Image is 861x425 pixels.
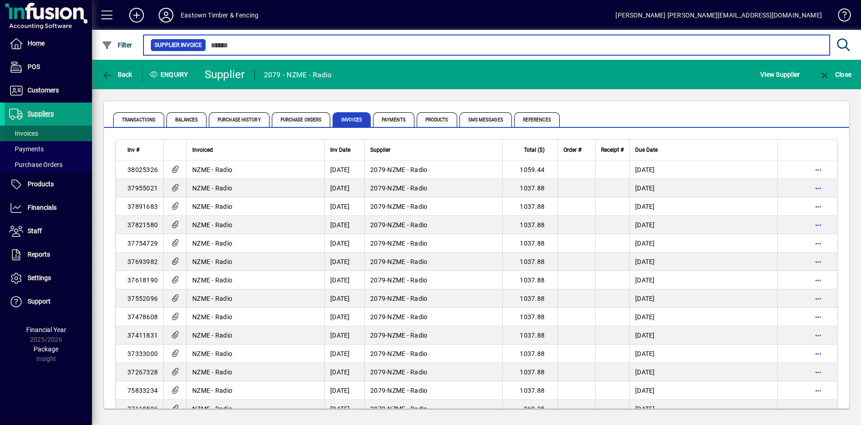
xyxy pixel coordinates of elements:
td: [DATE] [324,289,364,308]
td: [DATE] [324,161,364,179]
td: - [364,197,502,216]
span: Customers [28,86,59,94]
td: - [364,216,502,234]
span: 2079 [370,240,385,247]
span: Home [28,40,45,47]
td: [DATE] [629,234,777,253]
td: [DATE] [629,197,777,216]
div: Eastown Timber & Fencing [181,8,258,23]
button: More options [811,310,826,324]
td: 1037.88 [502,345,557,363]
span: 37821580 [127,221,158,229]
span: Receipt # [601,145,624,155]
span: Settings [28,274,51,281]
span: 2079 [370,166,385,173]
span: Order # [563,145,581,155]
button: Filter [99,37,135,53]
span: 37411831 [127,332,158,339]
td: [DATE] [324,326,364,345]
span: 37552096 [127,295,158,302]
td: [DATE] [629,161,777,179]
span: NZME - Radio [387,240,427,247]
span: Products [417,112,457,127]
button: More options [811,273,826,287]
td: 960.25 [502,400,557,418]
span: NZME - Radio [387,221,427,229]
td: [DATE] [324,271,364,289]
button: More options [811,383,826,398]
span: Invoices [9,130,38,137]
div: Order # [563,145,590,155]
td: [DATE] [324,253,364,271]
span: NZME - Radio [387,350,427,357]
div: [PERSON_NAME] [PERSON_NAME][EMAIL_ADDRESS][DOMAIN_NAME] [615,8,822,23]
button: More options [811,328,826,343]
span: 37618190 [127,276,158,284]
div: Total ($) [508,145,553,155]
td: [DATE] [324,234,364,253]
td: [DATE] [629,271,777,289]
div: Inv # [127,145,158,155]
span: 2079 [370,350,385,357]
td: - [364,345,502,363]
td: - [364,326,502,345]
span: Payments [373,112,414,127]
span: 2079 [370,258,385,265]
span: 2079 [370,295,385,302]
span: Suppliers [28,110,54,117]
td: [DATE] [324,216,364,234]
span: 37118596 [127,405,158,413]
td: - [364,253,502,271]
span: NZME - Radio [192,221,232,229]
button: Back [99,66,135,83]
span: 2079 [370,221,385,229]
span: Due Date [635,145,658,155]
td: [DATE] [629,326,777,345]
td: 1037.88 [502,253,557,271]
button: More options [811,402,826,416]
span: 37891683 [127,203,158,210]
span: Supplier [370,145,390,155]
span: Filter [102,41,132,49]
td: [DATE] [324,400,364,418]
span: NZME - Radio [192,350,232,357]
span: NZME - Radio [192,240,232,247]
span: NZME - Radio [192,184,232,192]
button: View Supplier [758,66,802,83]
span: Reports [28,251,50,258]
span: View Supplier [760,67,800,82]
app-page-header-button: Close enquiry [809,66,861,83]
button: More options [811,236,826,251]
span: NZME - Radio [192,295,232,302]
td: [DATE] [324,197,364,216]
td: - [364,381,502,400]
span: 37955021 [127,184,158,192]
td: 1037.88 [502,381,557,400]
td: - [364,308,502,326]
td: [DATE] [629,345,777,363]
span: 37267328 [127,368,158,376]
span: NZME - Radio [192,368,232,376]
button: More options [811,199,826,214]
td: 1037.88 [502,179,557,197]
span: 2079 [370,203,385,210]
span: NZME - Radio [192,387,232,394]
div: Inv Date [330,145,359,155]
button: More options [811,181,826,195]
td: - [364,234,502,253]
td: [DATE] [324,381,364,400]
td: 1037.88 [502,197,557,216]
div: 2079 - NZME - Radio [264,68,332,82]
span: Payments [9,145,44,153]
button: More options [811,254,826,269]
span: NZME - Radio [192,332,232,339]
span: NZME - Radio [387,405,427,413]
td: [DATE] [629,400,777,418]
span: NZME - Radio [387,203,427,210]
td: 1059.44 [502,161,557,179]
span: 2079 [370,184,385,192]
app-page-header-button: Back [92,66,143,83]
span: Invoiced [192,145,213,155]
span: Financial Year [26,326,66,333]
span: NZME - Radio [387,313,427,321]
